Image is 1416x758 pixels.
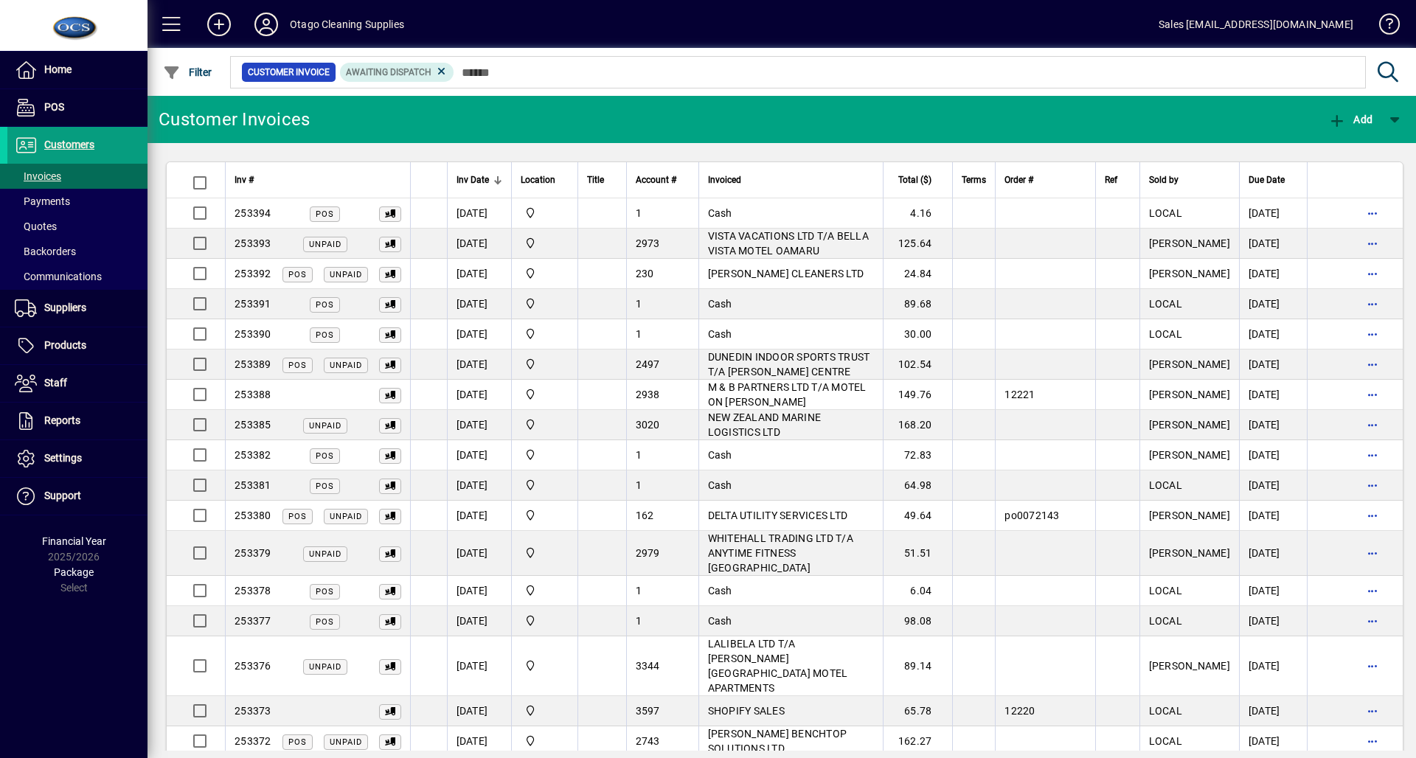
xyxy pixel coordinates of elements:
[1239,319,1307,350] td: [DATE]
[195,11,243,38] button: Add
[708,172,874,188] div: Invoiced
[447,726,511,757] td: [DATE]
[1149,585,1182,597] span: LOCAL
[708,728,847,754] span: [PERSON_NAME] BENCHTOP SOLUTIONS LTD
[521,703,569,719] span: Head Office
[44,139,94,150] span: Customers
[235,358,271,370] span: 253389
[44,490,81,501] span: Support
[7,189,147,214] a: Payments
[587,172,617,188] div: Title
[7,214,147,239] a: Quotes
[15,271,102,282] span: Communications
[235,237,271,249] span: 253393
[1361,383,1384,406] button: More options
[235,172,401,188] div: Inv #
[44,339,86,351] span: Products
[708,532,853,574] span: WHITEHALL TRADING LTD T/A ANYTIME FITNESS [GEOGRAPHIC_DATA]
[883,319,953,350] td: 30.00
[447,501,511,531] td: [DATE]
[1149,510,1230,521] span: [PERSON_NAME]
[288,270,307,279] span: POS
[636,510,654,521] span: 162
[636,172,690,188] div: Account #
[235,298,271,310] span: 253391
[15,195,70,207] span: Payments
[883,501,953,531] td: 49.64
[1361,322,1384,346] button: More options
[1149,237,1230,249] span: [PERSON_NAME]
[521,613,569,629] span: Head Office
[309,662,341,672] span: Unpaid
[708,328,732,340] span: Cash
[447,470,511,501] td: [DATE]
[636,449,642,461] span: 1
[235,389,271,400] span: 253388
[447,289,511,319] td: [DATE]
[708,268,864,279] span: [PERSON_NAME] CLEANERS LTD
[447,350,511,380] td: [DATE]
[15,220,57,232] span: Quotes
[521,583,569,599] span: Head Office
[1239,350,1307,380] td: [DATE]
[7,440,147,477] a: Settings
[636,389,660,400] span: 2938
[708,230,869,257] span: VISTA VACATIONS LTD T/A BELLA VISTA MOTEL OAMARU
[883,259,953,289] td: 24.84
[44,302,86,313] span: Suppliers
[447,606,511,636] td: [DATE]
[1249,172,1285,188] span: Due Date
[708,510,848,521] span: DELTA UTILITY SERVICES LTD
[708,585,732,597] span: Cash
[1361,654,1384,678] button: More options
[1361,201,1384,225] button: More options
[883,531,953,576] td: 51.51
[1149,660,1230,672] span: [PERSON_NAME]
[7,403,147,439] a: Reports
[290,13,404,36] div: Otago Cleaning Supplies
[521,733,569,749] span: Head Office
[708,172,741,188] span: Invoiced
[309,549,341,559] span: Unpaid
[1149,268,1230,279] span: [PERSON_NAME]
[708,479,732,491] span: Cash
[1368,3,1398,51] a: Knowledge Base
[316,617,334,627] span: POS
[1149,358,1230,370] span: [PERSON_NAME]
[7,264,147,289] a: Communications
[235,510,271,521] span: 253380
[1239,380,1307,410] td: [DATE]
[1159,13,1353,36] div: Sales [EMAIL_ADDRESS][DOMAIN_NAME]
[447,229,511,259] td: [DATE]
[44,452,82,464] span: Settings
[1361,541,1384,565] button: More options
[1239,501,1307,531] td: [DATE]
[316,587,334,597] span: POS
[1149,735,1182,747] span: LOCAL
[587,172,604,188] span: Title
[447,636,511,696] td: [DATE]
[1249,172,1298,188] div: Due Date
[1004,510,1059,521] span: po0072143
[1325,106,1376,133] button: Add
[235,585,271,597] span: 253378
[521,658,569,674] span: Head Office
[1149,615,1182,627] span: LOCAL
[708,638,848,694] span: LALIBELA LTD T/A [PERSON_NAME][GEOGRAPHIC_DATA] MOTEL APARTMENTS
[636,172,676,188] span: Account #
[235,547,271,559] span: 253379
[44,377,67,389] span: Staff
[883,380,953,410] td: 149.76
[1149,547,1230,559] span: [PERSON_NAME]
[636,358,660,370] span: 2497
[7,365,147,402] a: Staff
[1149,389,1230,400] span: [PERSON_NAME]
[330,512,362,521] span: Unpaid
[316,481,334,491] span: POS
[962,172,986,188] span: Terms
[316,300,334,310] span: POS
[1105,172,1117,188] span: Ref
[1149,449,1230,461] span: [PERSON_NAME]
[708,615,732,627] span: Cash
[288,361,307,370] span: POS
